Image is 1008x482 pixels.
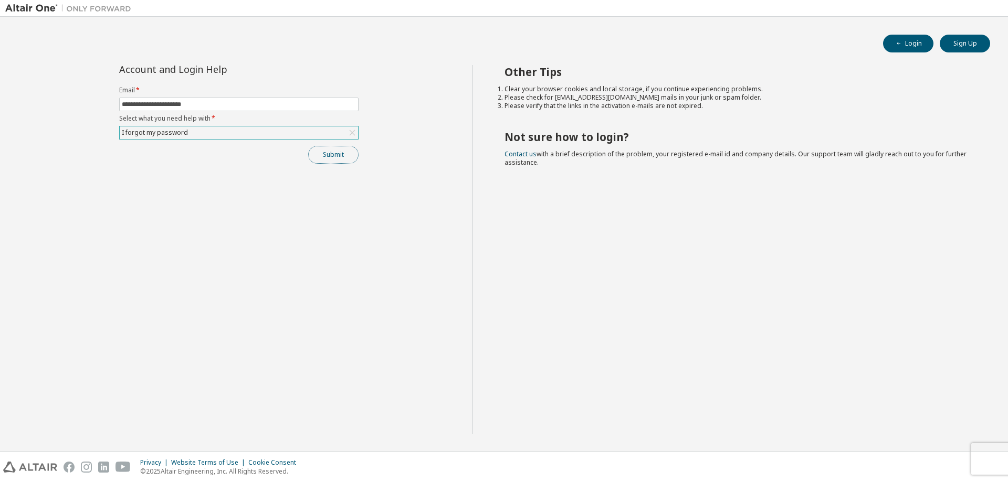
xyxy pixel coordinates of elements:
[505,65,972,79] h2: Other Tips
[5,3,136,14] img: Altair One
[505,149,537,158] a: Contact us
[120,127,190,138] div: I forgot my password
[308,146,359,164] button: Submit
[140,467,302,476] p: © 2025 Altair Engineering, Inc. All Rights Reserved.
[119,65,311,73] div: Account and Login Help
[171,458,248,467] div: Website Terms of Use
[119,86,359,94] label: Email
[3,462,57,473] img: altair_logo.svg
[81,462,92,473] img: instagram.svg
[120,126,358,139] div: I forgot my password
[505,93,972,102] li: Please check for [EMAIL_ADDRESS][DOMAIN_NAME] mails in your junk or spam folder.
[115,462,131,473] img: youtube.svg
[505,149,967,167] span: with a brief description of the problem, your registered e-mail id and company details. Our suppo...
[505,85,972,93] li: Clear your browser cookies and local storage, if you continue experiencing problems.
[248,458,302,467] div: Cookie Consent
[505,130,972,144] h2: Not sure how to login?
[64,462,75,473] img: facebook.svg
[140,458,171,467] div: Privacy
[940,35,990,52] button: Sign Up
[883,35,933,52] button: Login
[505,102,972,110] li: Please verify that the links in the activation e-mails are not expired.
[98,462,109,473] img: linkedin.svg
[119,114,359,123] label: Select what you need help with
